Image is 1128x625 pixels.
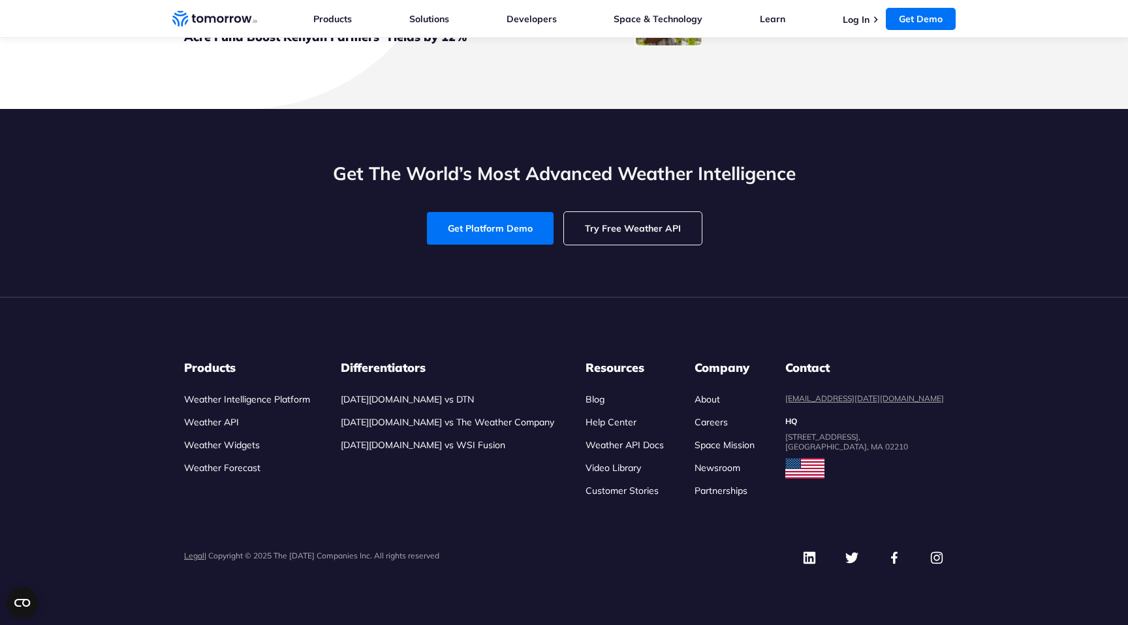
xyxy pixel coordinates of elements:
[586,416,636,428] a: Help Center
[172,161,956,186] h2: Get The World’s Most Advanced Weather Intelligence
[341,393,474,405] a: [DATE][DOMAIN_NAME] vs DTN
[409,13,449,25] a: Solutions
[614,13,702,25] a: Space & Technology
[564,212,702,245] a: Try Free Weather API
[184,551,204,560] a: Legal
[313,13,352,25] a: Products
[802,551,817,565] img: Linkedin
[785,360,944,451] dl: contact details
[695,393,720,405] a: About
[341,439,505,451] a: [DATE][DOMAIN_NAME] vs WSI Fusion
[695,462,740,474] a: Newsroom
[887,551,901,565] img: Facebook
[695,416,728,428] a: Careers
[695,360,755,376] h3: Company
[845,551,859,565] img: Twitter
[930,551,944,565] img: Instagram
[7,587,38,618] button: Open CMP widget
[586,462,641,474] a: Video Library
[586,439,664,451] a: Weather API Docs
[172,9,257,29] a: Home link
[586,393,604,405] a: Blog
[184,439,260,451] a: Weather Widgets
[785,458,824,479] img: usa flag
[184,462,260,474] a: Weather Forecast
[184,416,239,428] a: Weather API
[695,439,755,451] a: Space Mission
[843,14,869,25] a: Log In
[184,360,310,376] h3: Products
[785,393,944,403] a: [EMAIL_ADDRESS][DATE][DOMAIN_NAME]
[341,360,554,376] h3: Differentiators
[785,360,944,376] dt: Contact
[785,416,944,427] dt: HQ
[184,551,439,560] p: | Copyright © 2025 The [DATE] Companies Inc. All rights reserved
[427,212,554,245] a: Get Platform Demo
[785,432,944,451] dd: [STREET_ADDRESS], [GEOGRAPHIC_DATA], MA 02210
[695,485,747,496] a: Partnerships
[341,416,554,428] a: [DATE][DOMAIN_NAME] vs The Weather Company
[760,13,785,25] a: Learn
[886,8,956,30] a: Get Demo
[586,485,659,496] a: Customer Stories
[184,393,310,405] a: Weather Intelligence Platform
[507,13,557,25] a: Developers
[586,360,664,376] h3: Resources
